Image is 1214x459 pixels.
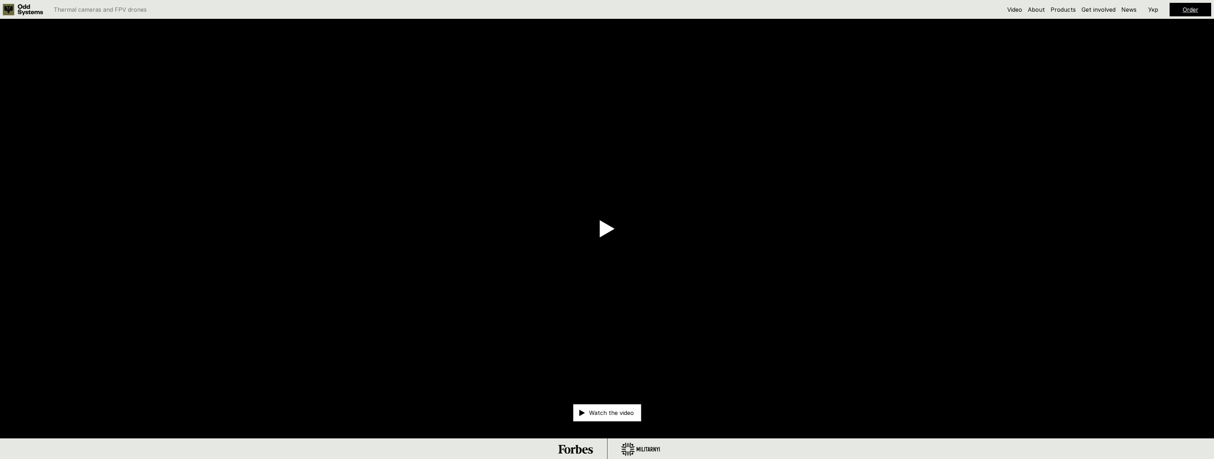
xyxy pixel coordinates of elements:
a: Video [1007,6,1022,13]
p: Thermal cameras and FPV drones [54,7,147,12]
a: About [1028,6,1045,13]
a: Products [1051,6,1076,13]
a: Get involved [1081,6,1116,13]
a: News [1121,6,1137,13]
a: Order [1183,6,1198,13]
p: Watch the video [589,410,634,416]
p: Укр [1148,7,1158,12]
